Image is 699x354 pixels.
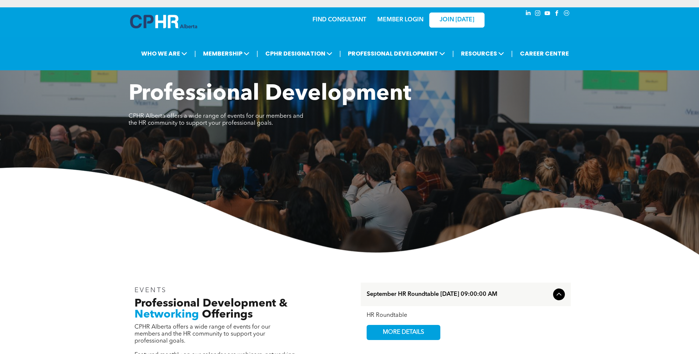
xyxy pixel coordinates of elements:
[129,83,411,105] span: Professional Development
[194,46,196,61] li: |
[134,309,199,320] span: Networking
[134,324,270,344] span: CPHR Alberta offers a wide range of events for our members and the HR community to support your p...
[139,47,189,60] span: WHO WE ARE
[134,298,287,309] span: Professional Development &
[374,325,433,340] span: MORE DETAILS
[553,9,561,19] a: facebook
[534,9,542,19] a: instagram
[312,17,366,23] a: FIND CONSULTANT
[263,47,335,60] span: CPHR DESIGNATION
[511,46,513,61] li: |
[429,13,485,28] a: JOIN [DATE]
[339,46,341,61] li: |
[202,309,253,320] span: Offerings
[377,17,423,23] a: MEMBER LOGIN
[459,47,506,60] span: RESOURCES
[367,325,440,340] a: MORE DETAILS
[346,47,447,60] span: PROFESSIONAL DEVELOPMENT
[544,9,552,19] a: youtube
[367,312,565,319] div: HR Roundtable
[201,47,252,60] span: MEMBERSHIP
[256,46,258,61] li: |
[524,9,532,19] a: linkedin
[563,9,571,19] a: Social network
[129,113,303,126] span: CPHR Alberta offers a wide range of events for our members and the HR community to support your p...
[134,287,167,294] span: EVENTS
[367,291,550,298] span: September HR Roundtable [DATE] 09:00:00 AM
[440,17,474,24] span: JOIN [DATE]
[452,46,454,61] li: |
[518,47,571,60] a: CAREER CENTRE
[130,15,197,28] img: A blue and white logo for cp alberta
